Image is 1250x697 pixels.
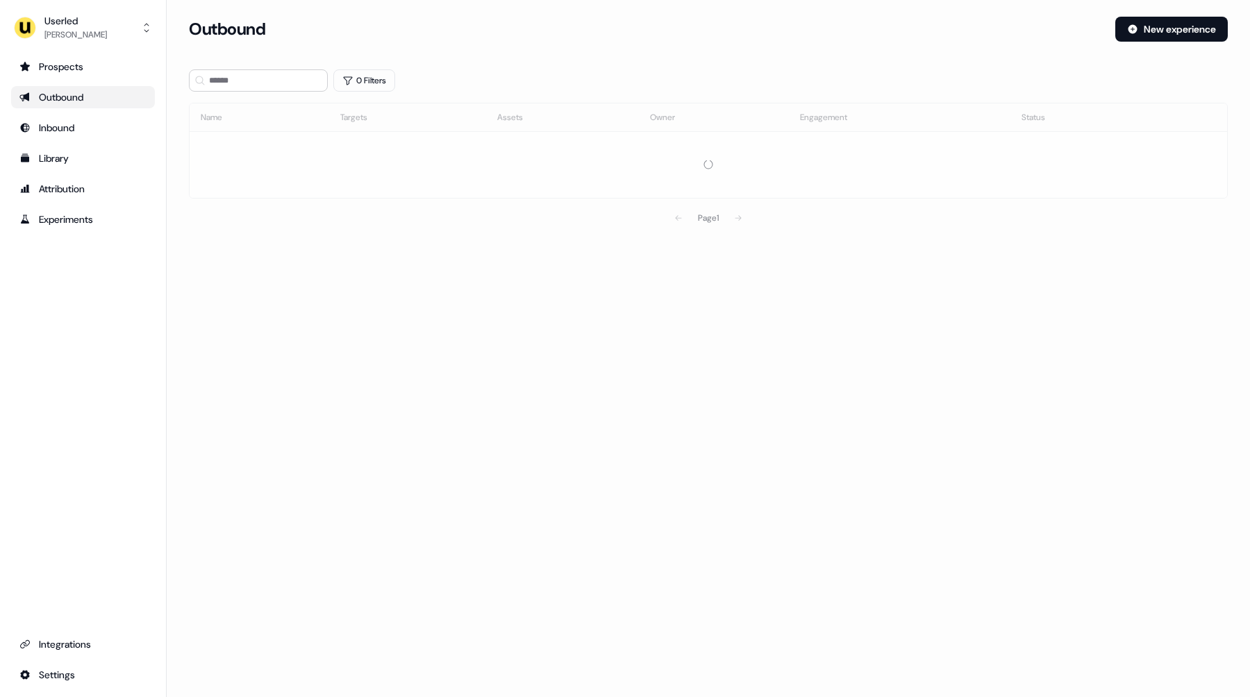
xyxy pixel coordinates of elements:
div: Outbound [19,90,147,104]
button: New experience [1115,17,1228,42]
button: 0 Filters [333,69,395,92]
a: Go to prospects [11,56,155,78]
div: Userled [44,14,107,28]
div: Library [19,151,147,165]
a: Go to templates [11,147,155,169]
div: Integrations [19,637,147,651]
a: Go to experiments [11,208,155,230]
div: Settings [19,668,147,682]
div: Experiments [19,212,147,226]
h3: Outbound [189,19,265,40]
a: Go to attribution [11,178,155,200]
a: Go to outbound experience [11,86,155,108]
div: Attribution [19,182,147,196]
a: Go to Inbound [11,117,155,139]
div: [PERSON_NAME] [44,28,107,42]
div: Inbound [19,121,147,135]
a: Go to integrations [11,633,155,655]
a: Go to integrations [11,664,155,686]
button: Userled[PERSON_NAME] [11,11,155,44]
div: Prospects [19,60,147,74]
